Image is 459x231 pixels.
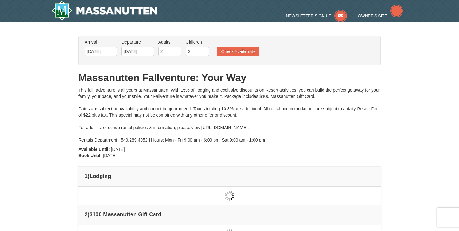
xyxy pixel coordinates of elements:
img: wait gif [225,191,234,201]
strong: Book Until: [78,153,102,158]
label: Arrival [85,39,117,45]
span: [DATE] [103,153,117,158]
div: This fall, adventure is all yours at Massanutten! With 15% off lodging and exclusive discounts on... [78,87,381,143]
span: ) [88,173,90,179]
span: [DATE] [111,147,125,152]
button: Check Availability [217,47,259,56]
h4: 2 $100 Massanutten Gift Card [85,211,374,218]
a: Newsletter Sign Up [286,13,347,18]
h4: 1 Lodging [85,173,374,179]
span: Newsletter Sign Up [286,13,332,18]
a: Massanutten Resort [52,1,157,21]
a: Owner's Site [358,13,403,18]
h1: Massanutten Fallventure: Your Way [78,71,381,84]
span: Owner's Site [358,13,387,18]
label: Children [186,39,209,45]
strong: Available Until: [78,147,110,152]
img: Massanutten Resort Logo [52,1,157,21]
span: ) [88,211,90,218]
label: Departure [121,39,154,45]
label: Adults [158,39,181,45]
